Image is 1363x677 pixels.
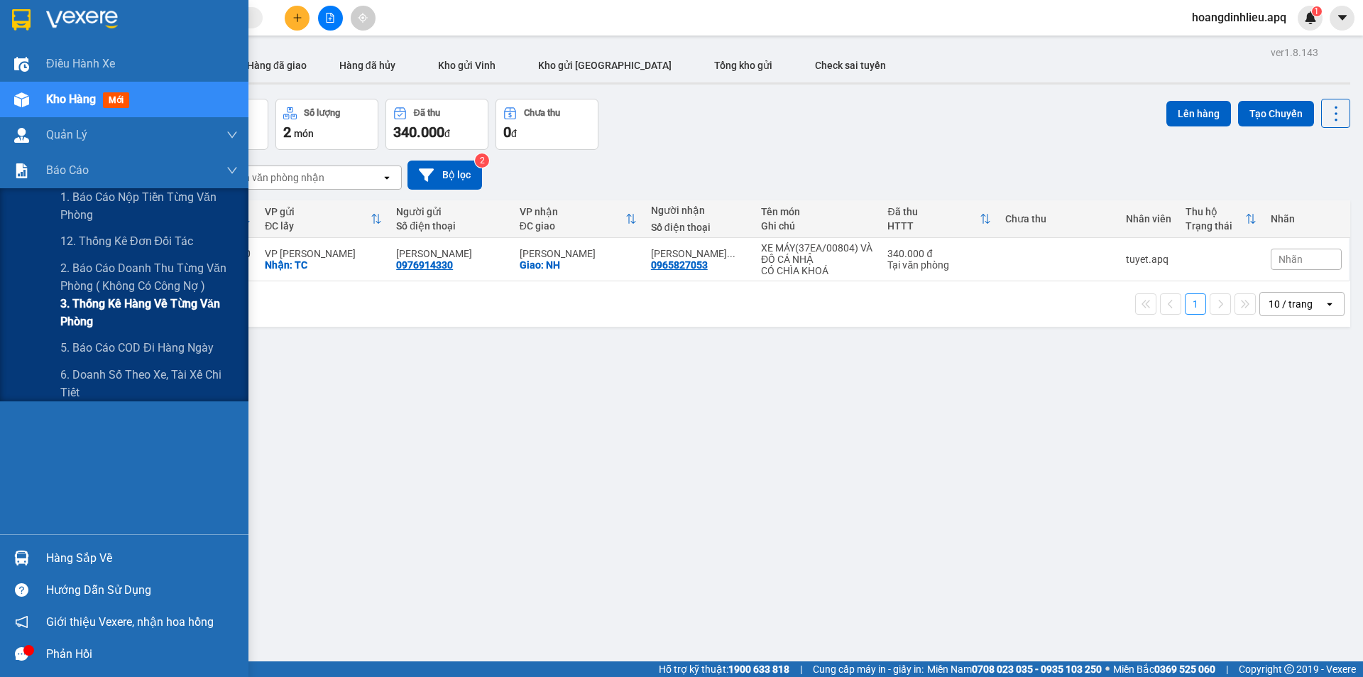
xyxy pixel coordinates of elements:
div: Thu hộ [1186,206,1245,217]
span: copyright [1284,664,1294,674]
span: Kho hàng [46,92,96,106]
button: Đã thu340.000đ [385,99,488,150]
span: message [15,647,28,661]
div: ANH LƯƠNG VĂN PHI [396,248,505,259]
div: tuyet.apq [1126,254,1171,265]
span: ... [727,248,735,259]
span: Nhãn [1279,254,1303,265]
div: VP nhận [520,206,625,217]
strong: 0369 525 060 [1154,664,1215,675]
div: Người nhận [651,205,747,216]
span: 1. Báo cáo nộp tiền từng văn phòng [60,188,238,224]
button: Hàng đã giao [236,48,318,82]
span: ⚪️ [1105,666,1110,672]
div: Số điện thoại [651,222,747,233]
div: HTTT [887,220,979,232]
button: aim [351,6,376,31]
strong: 0708 023 035 - 0935 103 250 [972,664,1102,675]
button: Lên hàng [1166,101,1231,126]
span: down [226,129,238,141]
span: Báo cáo [46,161,89,179]
div: Giao: NH [520,259,637,271]
span: caret-down [1336,11,1349,24]
button: Tạo Chuyến [1238,101,1314,126]
img: icon-new-feature [1304,11,1317,24]
span: mới [103,92,129,108]
button: caret-down [1330,6,1354,31]
div: Chọn văn phòng nhận [226,170,324,185]
span: đ [444,128,450,139]
div: ĐC giao [520,220,625,232]
div: Số lượng [304,108,340,118]
div: XE MÁY(37EA/00804) VÀ ĐỒ CÁ NHẬ [761,242,874,265]
span: đ [511,128,517,139]
div: 10 / trang [1269,297,1313,311]
th: Toggle SortBy [513,200,644,238]
img: warehouse-icon [14,92,29,107]
button: file-add [318,6,343,31]
span: notification [15,615,28,629]
span: 5. Báo cáo COD đi hàng ngày [60,339,214,357]
div: Trạng thái [1186,220,1245,232]
div: VP [PERSON_NAME] [265,248,382,259]
div: Số điện thoại [396,220,505,232]
img: logo-vxr [12,9,31,31]
strong: 1900 633 818 [728,664,789,675]
div: Chưa thu [524,108,560,118]
span: | [1226,661,1228,677]
span: Cung cấp máy in - giấy in: [813,661,924,677]
th: Toggle SortBy [1178,200,1264,238]
span: Check sai tuyến [815,60,886,71]
div: Đã thu [414,108,440,118]
button: Chưa thu0đ [496,99,598,150]
sup: 1 [1312,6,1322,16]
sup: 2 [475,153,489,168]
button: Số lượng2món [275,99,378,150]
img: solution-icon [14,163,29,178]
span: Giới thiệu Vexere, nhận hoa hồng [46,613,214,631]
span: Miền Bắc [1113,661,1215,677]
span: 340.000 [393,124,444,141]
th: Toggle SortBy [880,200,997,238]
button: plus [285,6,310,31]
div: Chưa thu [1005,213,1112,224]
span: Quản Lý [46,126,87,143]
div: Đã thu [887,206,979,217]
span: Kho gửi [GEOGRAPHIC_DATA] [538,60,672,71]
div: Hướng dẫn sử dụng [46,580,238,601]
img: warehouse-icon [14,128,29,143]
div: CÓ CHÌA KHOÁ [761,265,874,276]
span: Tổng kho gửi [714,60,772,71]
div: ANH LƯƠNG HỒNG ANH [651,248,747,259]
span: 2. Báo cáo doanh thu từng văn phòng ( không có công nợ ) [60,259,238,295]
span: file-add [325,13,335,23]
span: hoangdinhlieu.apq [1181,9,1298,26]
div: 0976914330 [396,259,453,271]
th: Toggle SortBy [258,200,389,238]
svg: open [381,172,393,183]
span: 3. Thống kê hàng về từng văn phòng [60,295,238,330]
span: 12. Thống kê đơn đối tác [60,232,193,250]
div: ĐC lấy [265,220,371,232]
span: Hàng đã hủy [339,60,395,71]
span: 1 [1314,6,1319,16]
img: warehouse-icon [14,57,29,72]
span: | [800,661,802,677]
span: aim [358,13,368,23]
span: 0 [503,124,511,141]
div: Người gửi [396,206,505,217]
img: warehouse-icon [14,551,29,565]
div: Hàng sắp về [46,548,238,569]
div: 340.000 đ [887,248,990,259]
span: Điều hành xe [46,55,115,72]
div: [PERSON_NAME] [520,248,637,259]
span: 2 [283,124,291,141]
div: VP gửi [265,206,371,217]
svg: open [1324,298,1335,310]
div: Phản hồi [46,644,238,665]
span: down [226,165,238,176]
div: Tại văn phòng [887,259,990,271]
span: Miền Nam [927,661,1102,677]
div: Nhận: TC [265,259,382,271]
span: món [294,128,314,139]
